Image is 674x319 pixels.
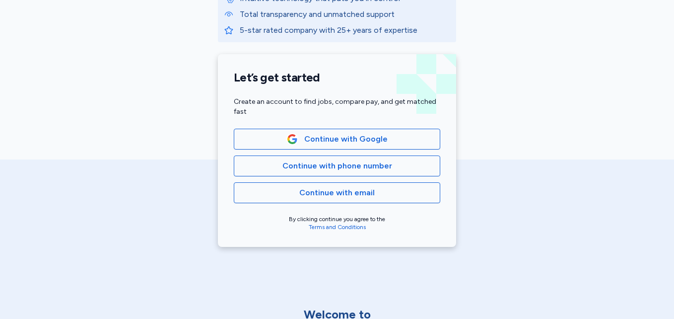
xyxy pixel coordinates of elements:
[234,97,440,117] div: Create an account to find jobs, compare pay, and get matched fast
[234,182,440,203] button: Continue with email
[234,156,440,176] button: Continue with phone number
[282,160,392,172] span: Continue with phone number
[309,224,366,231] a: Terms and Conditions
[240,8,450,20] p: Total transparency and unmatched support
[234,129,440,150] button: Google LogoContinue with Google
[287,134,298,145] img: Google Logo
[234,70,440,85] h1: Let’s get started
[304,133,388,145] span: Continue with Google
[234,215,440,231] div: By clicking continue you agree to the
[299,187,375,199] span: Continue with email
[240,24,450,36] p: 5-star rated company with 25+ years of expertise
